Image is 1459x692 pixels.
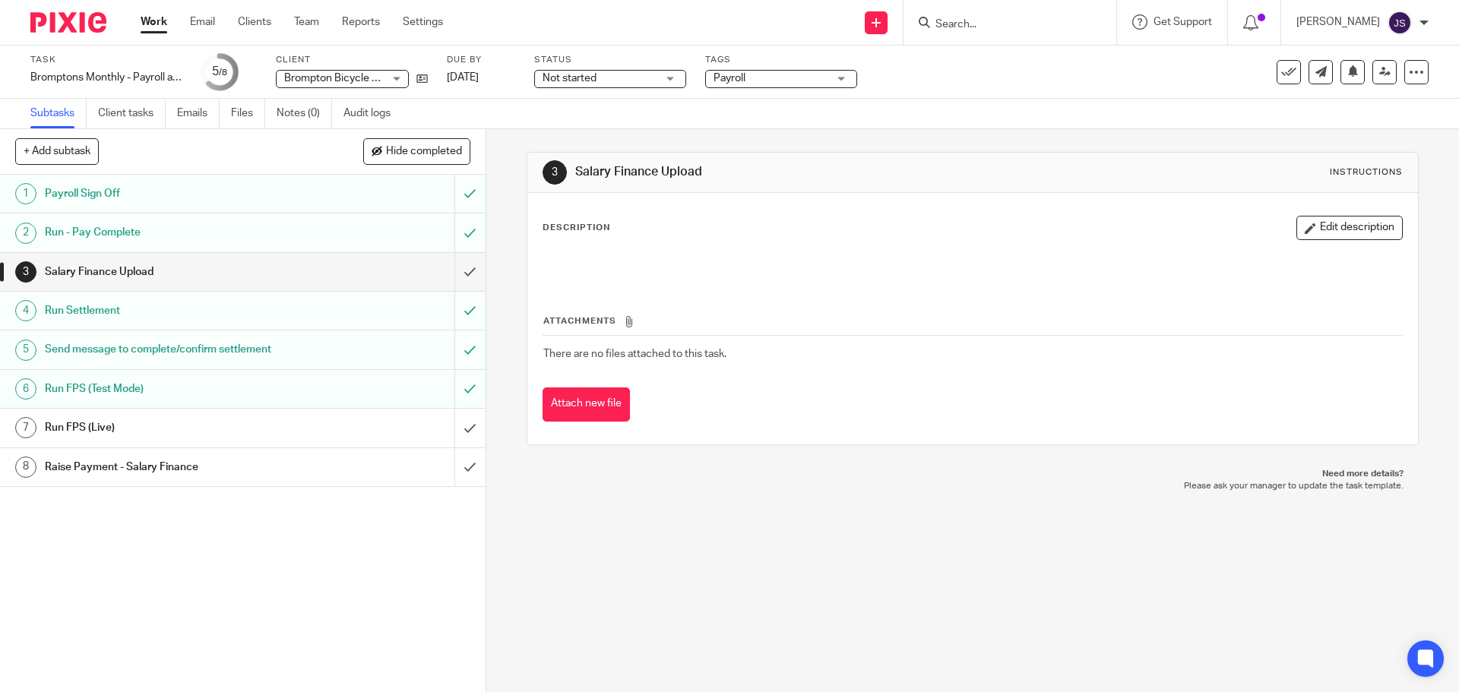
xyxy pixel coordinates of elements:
[15,300,36,321] div: 4
[15,223,36,244] div: 2
[294,14,319,30] a: Team
[15,457,36,478] div: 8
[543,317,616,325] span: Attachments
[98,99,166,128] a: Client tasks
[386,146,462,158] span: Hide completed
[141,14,167,30] a: Work
[15,378,36,400] div: 6
[190,14,215,30] a: Email
[543,222,610,234] p: Description
[542,468,1403,480] p: Need more details?
[276,54,428,66] label: Client
[15,138,99,164] button: + Add subtask
[1330,166,1403,179] div: Instructions
[177,99,220,128] a: Emails
[30,12,106,33] img: Pixie
[15,183,36,204] div: 1
[1296,216,1403,240] button: Edit description
[543,73,597,84] span: Not started
[1388,11,1412,35] img: svg%3E
[934,18,1071,32] input: Search
[543,160,567,185] div: 3
[342,14,380,30] a: Reports
[534,54,686,66] label: Status
[45,378,308,400] h1: Run FPS (Test Mode)
[705,54,857,66] label: Tags
[45,261,308,283] h1: Salary Finance Upload
[15,417,36,438] div: 7
[714,73,745,84] span: Payroll
[212,63,227,81] div: 5
[447,72,479,83] span: [DATE]
[277,99,332,128] a: Notes (0)
[1154,17,1212,27] span: Get Support
[343,99,402,128] a: Audit logs
[30,99,87,128] a: Subtasks
[575,164,1005,180] h1: Salary Finance Upload
[45,456,308,479] h1: Raise Payment - Salary Finance
[45,338,308,361] h1: Send message to complete/confirm settlement
[45,416,308,439] h1: Run FPS (Live)
[543,387,630,422] button: Attach new file
[45,221,308,244] h1: Run - Pay Complete
[219,68,227,77] small: /8
[231,99,265,128] a: Files
[238,14,271,30] a: Clients
[15,261,36,283] div: 3
[45,182,308,205] h1: Payroll Sign Off
[30,54,182,66] label: Task
[284,73,407,84] span: Brompton Bicycle Limited
[447,54,515,66] label: Due by
[30,70,182,85] div: Bromptons Monthly - Payroll approval
[403,14,443,30] a: Settings
[45,299,308,322] h1: Run Settlement
[1296,14,1380,30] p: [PERSON_NAME]
[542,480,1403,492] p: Please ask your manager to update the task template.
[15,340,36,361] div: 5
[543,349,726,359] span: There are no files attached to this task.
[363,138,470,164] button: Hide completed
